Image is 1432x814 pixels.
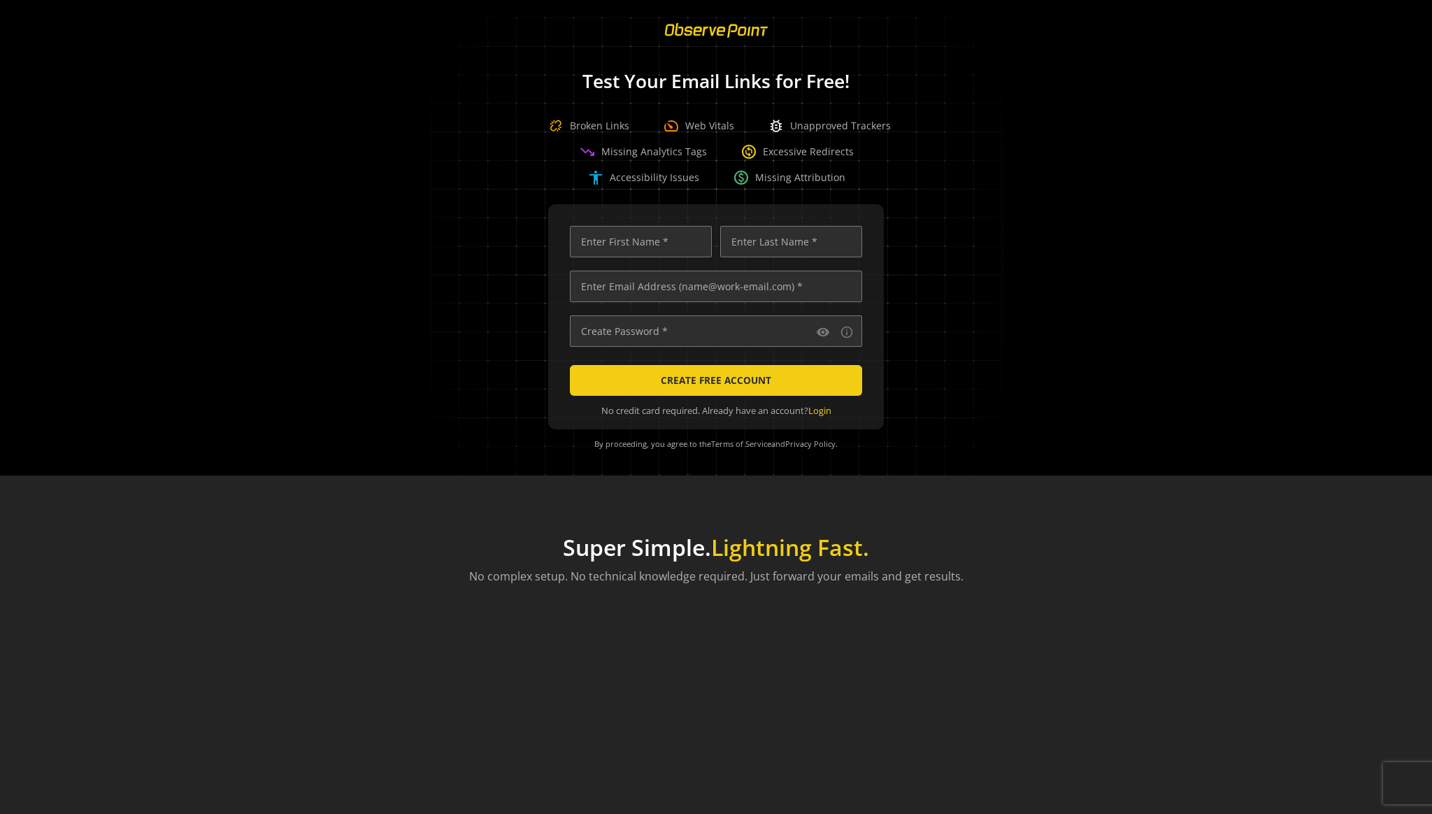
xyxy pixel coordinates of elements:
p: No complex setup. No technical knowledge required. Just forward your emails and get results. [469,568,964,585]
a: Terms of Service [711,438,771,449]
div: Web Vitals [663,117,734,134]
span: paid [733,169,750,186]
a: Privacy Policy [785,438,836,449]
div: Unapproved Trackers [768,117,891,134]
mat-icon: visibility [816,325,830,339]
a: ObservePoint Homepage [656,32,777,45]
h1: Super Simple. [469,534,964,561]
div: No credit card required. Already have an account? [570,404,862,417]
span: change_circle [740,143,757,160]
h1: Test Your Email Links for Free! [408,71,1024,92]
span: bug_report [768,117,785,134]
div: Missing Attribution [733,169,845,186]
div: Excessive Redirects [740,143,854,160]
img: Broken Link [542,112,570,140]
a: Login [808,404,831,417]
span: Lightning Fast. [711,532,869,562]
input: Enter Last Name * [720,226,862,257]
mat-icon: info_outline [840,325,854,339]
input: Enter Email Address (name@work-email.com) * [570,271,862,302]
input: Enter First Name * [570,226,712,257]
div: Accessibility Issues [587,169,699,186]
div: Broken Links [542,112,629,140]
button: Password requirements [838,324,855,341]
input: Create Password * [570,315,862,347]
span: trending_down [579,143,596,160]
div: Missing Analytics Tags [579,143,707,160]
span: accessibility [587,169,604,186]
span: CREATE FREE ACCOUNT [661,368,771,393]
span: speed [663,117,680,134]
button: CREATE FREE ACCOUNT [570,365,862,396]
div: By proceeding, you agree to the and . [566,429,866,459]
